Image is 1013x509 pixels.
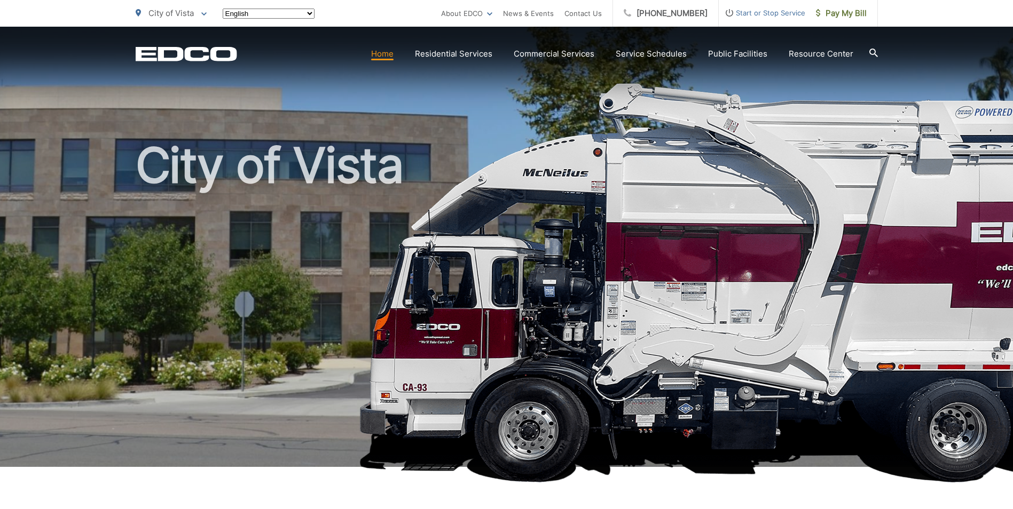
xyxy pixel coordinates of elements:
[789,47,853,60] a: Resource Center
[503,7,554,20] a: News & Events
[148,8,194,18] span: City of Vista
[371,47,394,60] a: Home
[616,47,687,60] a: Service Schedules
[136,139,878,476] h1: City of Vista
[441,7,492,20] a: About EDCO
[564,7,602,20] a: Contact Us
[223,9,315,19] select: Select a language
[415,47,492,60] a: Residential Services
[514,47,594,60] a: Commercial Services
[708,47,767,60] a: Public Facilities
[816,7,867,20] span: Pay My Bill
[136,46,237,61] a: EDCD logo. Return to the homepage.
